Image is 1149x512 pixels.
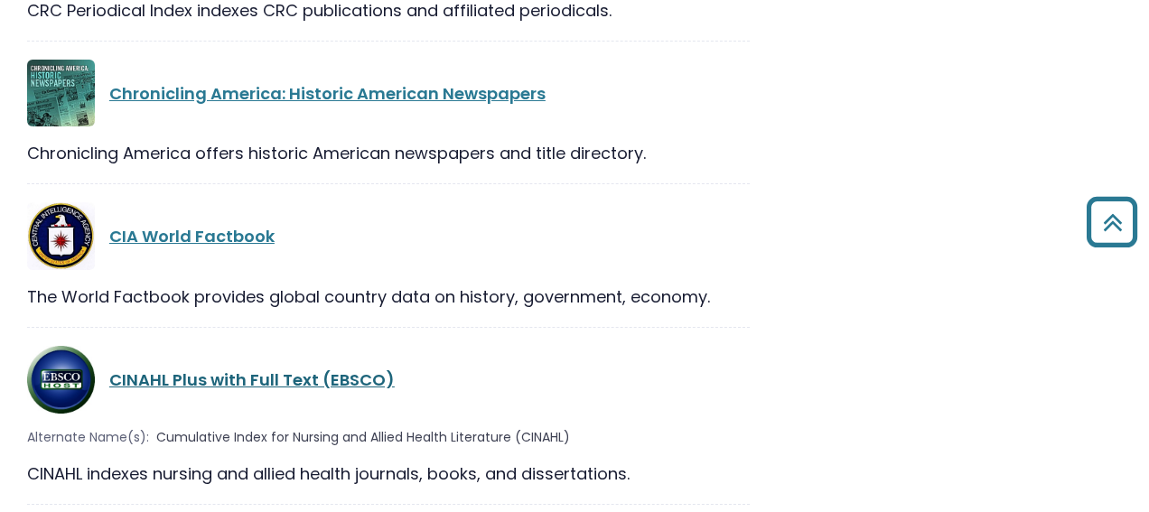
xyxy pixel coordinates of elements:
a: Back to Top [1079,205,1144,238]
a: CINAHL Plus with Full Text (EBSCO) [109,368,395,391]
div: CINAHL indexes nursing and allied health journals, books, and dissertations. [27,461,750,486]
div: The World Factbook provides global country data on history, government, economy. [27,284,750,309]
a: Chronicling America: Historic American Newspapers [109,82,546,105]
span: Cumulative Index for Nursing and Allied Health Literature (CINAHL) [156,428,570,447]
span: Alternate Name(s): [27,428,149,447]
a: CIA World Factbook [109,225,275,247]
div: Chronicling America offers historic American newspapers and title directory. [27,141,750,165]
